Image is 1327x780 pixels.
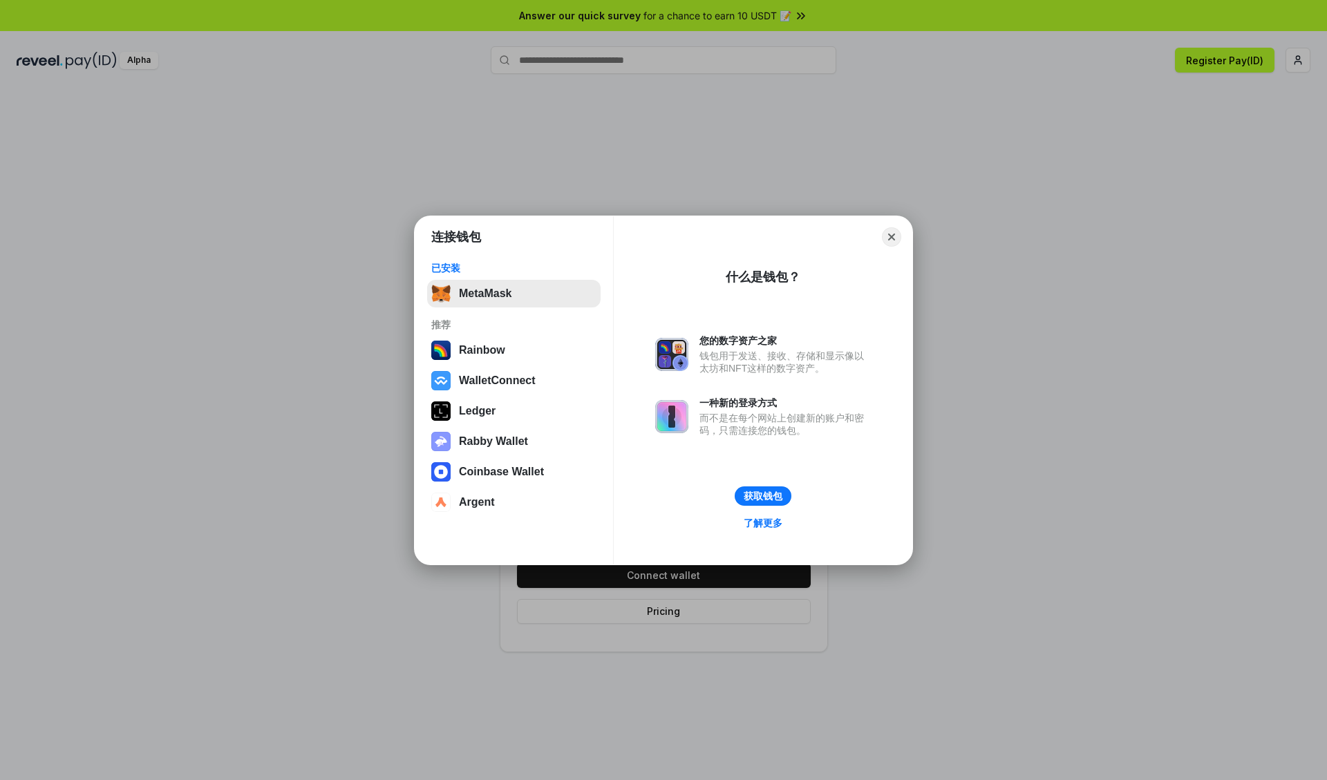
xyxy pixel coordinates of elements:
[427,367,601,394] button: WalletConnect
[699,334,871,347] div: 您的数字资产之家
[459,287,511,300] div: MetaMask
[744,490,782,502] div: 获取钱包
[459,435,528,448] div: Rabby Wallet
[427,397,601,425] button: Ledger
[427,458,601,486] button: Coinbase Wallet
[427,336,601,364] button: Rainbow
[459,496,495,508] div: Argent
[431,229,481,245] h1: 连接钱包
[459,466,544,478] div: Coinbase Wallet
[431,262,596,274] div: 已安装
[431,401,451,421] img: svg+xml,%3Csvg%20xmlns%3D%22http%3A%2F%2Fwww.w3.org%2F2000%2Fsvg%22%20width%3D%2228%22%20height%3...
[431,371,451,390] img: svg+xml,%3Csvg%20width%3D%2228%22%20height%3D%2228%22%20viewBox%3D%220%200%2028%2028%22%20fill%3D...
[427,488,601,516] button: Argent
[735,486,791,506] button: 获取钱包
[459,374,536,387] div: WalletConnect
[744,517,782,529] div: 了解更多
[427,428,601,455] button: Rabby Wallet
[699,412,871,437] div: 而不是在每个网站上创建新的账户和密码，只需连接您的钱包。
[459,344,505,356] div: Rainbow
[699,350,871,374] div: 钱包用于发送、接收、存储和显示像以太坊和NFT这样的数字资产。
[427,280,601,307] button: MetaMask
[699,397,871,409] div: 一种新的登录方式
[655,338,688,371] img: svg+xml,%3Csvg%20xmlns%3D%22http%3A%2F%2Fwww.w3.org%2F2000%2Fsvg%22%20fill%3D%22none%22%20viewBox...
[655,400,688,433] img: svg+xml,%3Csvg%20xmlns%3D%22http%3A%2F%2Fwww.w3.org%2F2000%2Fsvg%22%20fill%3D%22none%22%20viewBox...
[431,462,451,482] img: svg+xml,%3Csvg%20width%3D%2228%22%20height%3D%2228%22%20viewBox%3D%220%200%2028%2028%22%20fill%3D...
[431,341,451,360] img: svg+xml,%3Csvg%20width%3D%22120%22%20height%3D%22120%22%20viewBox%3D%220%200%20120%20120%22%20fil...
[735,514,791,532] a: 了解更多
[431,493,451,512] img: svg+xml,%3Csvg%20width%3D%2228%22%20height%3D%2228%22%20viewBox%3D%220%200%2028%2028%22%20fill%3D...
[431,318,596,331] div: 推荐
[459,405,496,417] div: Ledger
[431,284,451,303] img: svg+xml,%3Csvg%20fill%3D%22none%22%20height%3D%2233%22%20viewBox%3D%220%200%2035%2033%22%20width%...
[882,227,901,247] button: Close
[726,269,800,285] div: 什么是钱包？
[431,432,451,451] img: svg+xml,%3Csvg%20xmlns%3D%22http%3A%2F%2Fwww.w3.org%2F2000%2Fsvg%22%20fill%3D%22none%22%20viewBox...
